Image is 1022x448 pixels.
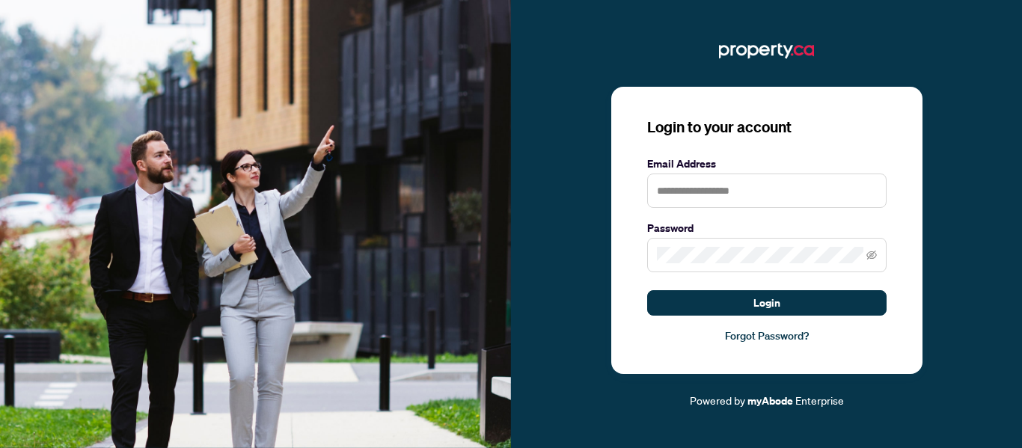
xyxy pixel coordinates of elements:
a: myAbode [747,393,793,409]
img: ma-logo [719,39,814,63]
h3: Login to your account [647,117,887,138]
span: Enterprise [795,393,844,407]
label: Password [647,220,887,236]
span: Login [753,291,780,315]
span: Powered by [690,393,745,407]
button: Login [647,290,887,316]
span: eye-invisible [866,250,877,260]
a: Forgot Password? [647,328,887,344]
label: Email Address [647,156,887,172]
